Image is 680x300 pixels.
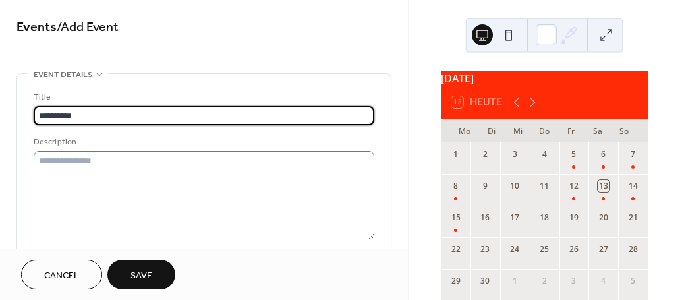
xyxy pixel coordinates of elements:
[478,119,504,142] div: Di
[479,212,491,224] div: 16
[611,119,637,142] div: So
[450,180,462,192] div: 8
[509,180,521,192] div: 10
[627,148,639,160] div: 7
[34,135,372,149] div: Description
[584,119,610,142] div: Sa
[538,148,550,160] div: 4
[538,212,550,224] div: 18
[130,269,152,283] span: Save
[627,212,639,224] div: 21
[598,148,609,160] div: 6
[450,212,462,224] div: 15
[509,243,521,255] div: 24
[557,119,584,142] div: Fr
[479,180,491,192] div: 9
[44,269,79,283] span: Cancel
[538,275,550,287] div: 2
[598,243,609,255] div: 27
[450,243,462,255] div: 22
[538,180,550,192] div: 11
[509,212,521,224] div: 17
[598,275,609,287] div: 4
[505,119,531,142] div: Mi
[450,148,462,160] div: 1
[568,275,580,287] div: 3
[107,260,175,289] button: Save
[509,275,521,287] div: 1
[538,243,550,255] div: 25
[34,68,92,82] span: Event details
[451,119,478,142] div: Mo
[34,90,372,104] div: Title
[57,15,119,40] span: / Add Event
[598,180,609,192] div: 13
[627,275,639,287] div: 5
[479,275,491,287] div: 30
[568,180,580,192] div: 12
[627,243,639,255] div: 28
[509,148,521,160] div: 3
[568,212,580,224] div: 19
[598,212,609,224] div: 20
[450,275,462,287] div: 29
[16,15,57,40] a: Events
[479,243,491,255] div: 23
[627,180,639,192] div: 14
[568,243,580,255] div: 26
[568,148,580,160] div: 5
[531,119,557,142] div: Do
[479,148,491,160] div: 2
[441,71,648,86] div: [DATE]
[21,260,102,289] button: Cancel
